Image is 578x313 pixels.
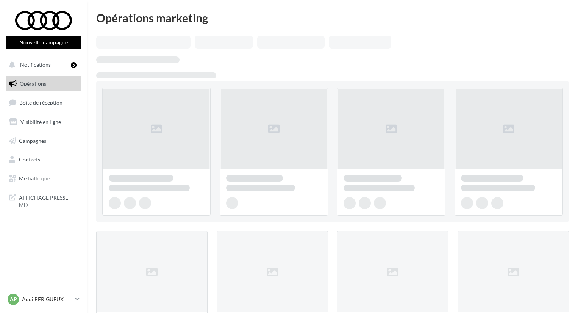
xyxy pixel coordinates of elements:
span: Boîte de réception [19,99,62,106]
button: Nouvelle campagne [6,36,81,49]
a: Campagnes [5,133,83,149]
span: Visibilité en ligne [20,119,61,125]
a: Contacts [5,152,83,167]
div: 5 [71,62,77,68]
span: Notifications [20,61,51,68]
a: AFFICHAGE PRESSE MD [5,189,83,212]
span: Médiathèque [19,175,50,182]
a: Boîte de réception [5,94,83,111]
a: Visibilité en ligne [5,114,83,130]
a: Médiathèque [5,171,83,186]
span: Opérations [20,80,46,87]
span: AP [10,296,17,303]
a: Opérations [5,76,83,92]
span: Contacts [19,156,40,163]
span: AFFICHAGE PRESSE MD [19,192,78,209]
span: Campagnes [19,137,46,144]
p: Audi PERIGUEUX [22,296,72,303]
div: Opérations marketing [96,12,569,23]
a: AP Audi PERIGUEUX [6,292,81,307]
button: Notifications 5 [5,57,80,73]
